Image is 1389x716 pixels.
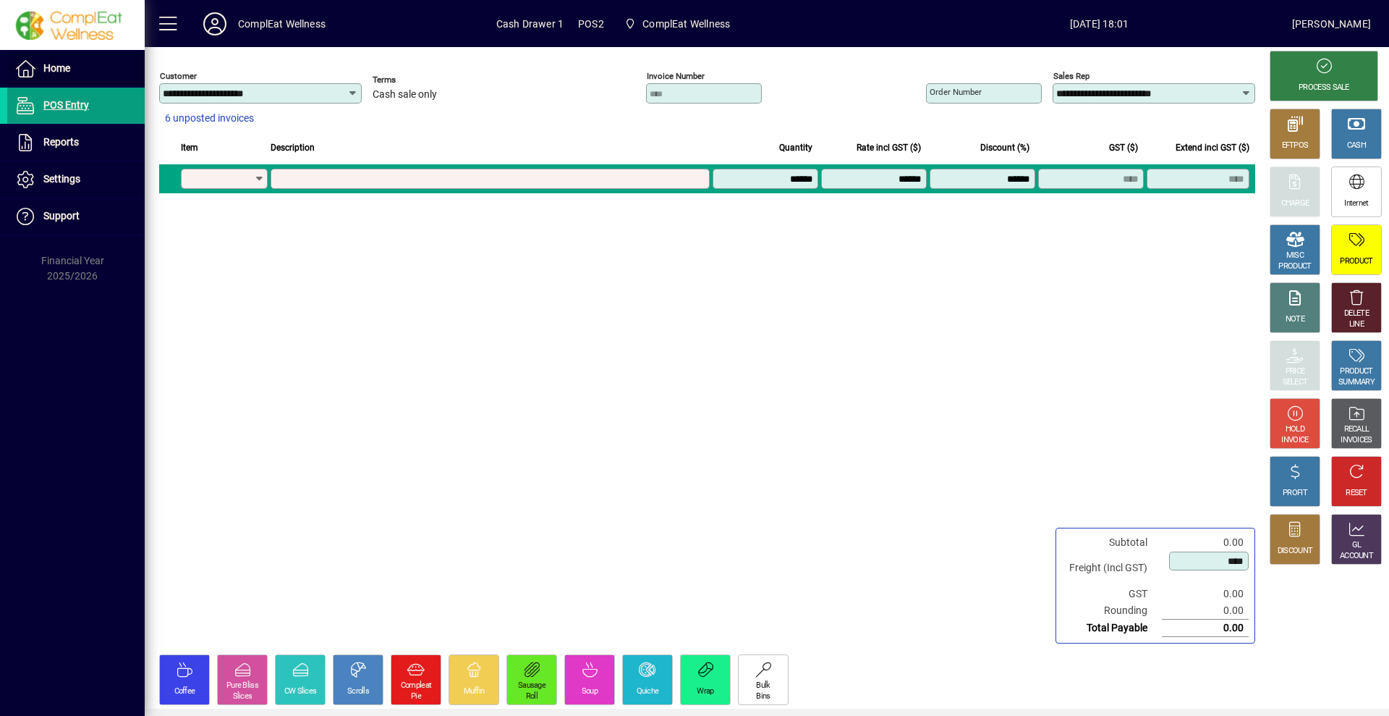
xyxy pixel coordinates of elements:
span: Support [43,210,80,222]
div: GL [1352,540,1362,551]
span: Reports [43,136,79,148]
div: Quiche [637,686,659,697]
div: PRODUCT [1340,256,1372,267]
button: 6 unposted invoices [159,106,260,132]
span: ComplEat Wellness [619,11,736,37]
div: Soup [582,686,598,697]
div: PROCESS SALE [1299,83,1349,93]
div: Muffin [464,686,485,697]
td: Rounding [1062,602,1162,620]
span: Terms [373,75,459,85]
div: INVOICES [1341,435,1372,446]
span: POS Entry [43,99,89,111]
span: Quantity [779,140,812,156]
div: DELETE [1344,308,1369,319]
span: Rate incl GST ($) [857,140,921,156]
span: Cash sale only [373,89,437,101]
mat-label: Sales rep [1053,71,1089,81]
td: 0.00 [1162,602,1249,620]
td: Subtotal [1062,534,1162,551]
span: Description [271,140,315,156]
button: Profile [192,11,238,37]
span: Item [181,140,198,156]
div: Scrolls [347,686,369,697]
td: 0.00 [1162,586,1249,602]
td: Total Payable [1062,620,1162,637]
div: [PERSON_NAME] [1292,12,1371,35]
td: 0.00 [1162,534,1249,551]
div: Roll [526,691,538,702]
td: GST [1062,586,1162,602]
div: Internet [1344,198,1368,209]
div: DISCOUNT [1278,546,1312,557]
div: PRODUCT [1340,366,1372,377]
div: Coffee [174,686,195,697]
span: Settings [43,173,80,185]
span: ComplEat Wellness [642,12,730,35]
div: INVOICE [1281,435,1308,446]
div: PROFIT [1283,488,1307,499]
div: PRICE [1286,366,1305,377]
span: POS2 [578,12,604,35]
span: [DATE] 18:01 [906,12,1292,35]
div: Slices [233,691,252,702]
span: Cash Drawer 1 [496,12,564,35]
span: Home [43,62,70,74]
div: SELECT [1283,377,1308,388]
a: Reports [7,125,145,161]
div: MISC [1286,250,1304,261]
td: 0.00 [1162,620,1249,637]
div: Bins [756,691,770,702]
div: NOTE [1286,314,1304,325]
div: ComplEat Wellness [238,12,326,35]
div: SUMMARY [1338,377,1375,388]
div: CASH [1347,140,1366,151]
div: CHARGE [1281,198,1309,209]
div: Bulk [756,681,770,691]
td: Freight (Incl GST) [1062,551,1162,586]
mat-label: Customer [160,71,197,81]
div: RECALL [1344,424,1369,435]
a: Home [7,51,145,87]
div: CW Slices [284,686,317,697]
span: 6 unposted invoices [165,111,254,126]
div: RESET [1346,488,1367,499]
div: Pure Bliss [226,681,258,691]
span: GST ($) [1109,140,1138,156]
a: Support [7,198,145,235]
mat-label: Order number [930,87,982,97]
div: HOLD [1286,424,1304,435]
span: Extend incl GST ($) [1176,140,1249,156]
div: Wrap [697,686,713,697]
div: LINE [1349,319,1364,330]
span: Discount (%) [980,140,1029,156]
div: PRODUCT [1278,261,1311,272]
div: ACCOUNT [1340,551,1373,562]
mat-label: Invoice number [647,71,705,81]
div: Compleat [401,681,431,691]
div: Sausage [518,681,545,691]
div: EFTPOS [1282,140,1309,151]
a: Settings [7,161,145,198]
div: Pie [411,691,421,702]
